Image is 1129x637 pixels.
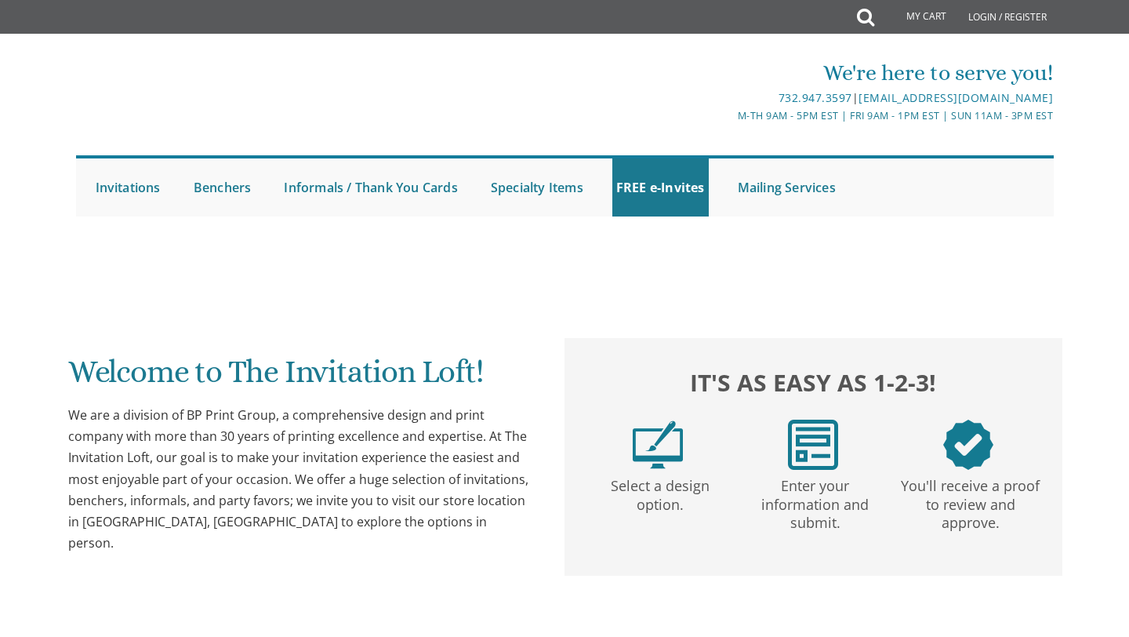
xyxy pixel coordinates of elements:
h2: It's as easy as 1-2-3! [580,365,1046,400]
a: Invitations [92,158,165,217]
img: step1.png [633,420,683,470]
div: | [402,89,1053,107]
img: step2.png [788,420,838,470]
a: My Cart [873,2,957,33]
p: Enter your information and submit. [741,470,890,533]
img: step3.png [943,420,993,470]
a: Benchers [190,158,256,217]
a: Specialty Items [487,158,587,217]
a: FREE e-Invites [612,158,709,217]
p: Select a design option. [586,470,735,515]
div: M-Th 9am - 5pm EST | Fri 9am - 1pm EST | Sun 11am - 3pm EST [402,107,1053,124]
a: [EMAIL_ADDRESS][DOMAIN_NAME] [859,90,1053,105]
a: Informals / Thank You Cards [280,158,461,217]
a: Mailing Services [734,158,840,217]
h1: Welcome to The Invitation Loft! [68,355,534,401]
p: You'll receive a proof to review and approve. [896,470,1045,533]
a: 732.947.3597 [779,90,852,105]
div: We're here to serve you! [402,57,1053,89]
div: We are a division of BP Print Group, a comprehensive design and print company with more than 30 y... [68,405,534,554]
